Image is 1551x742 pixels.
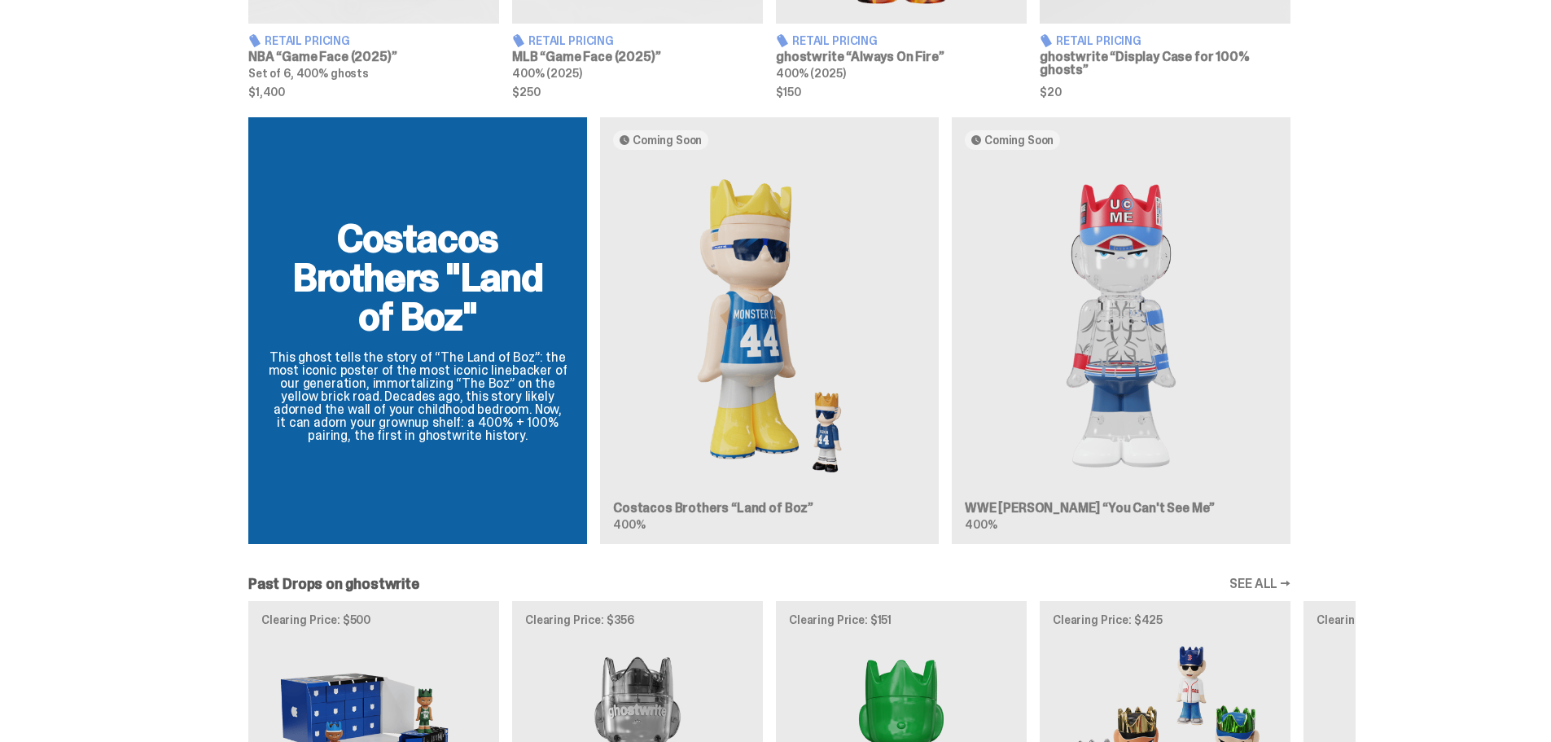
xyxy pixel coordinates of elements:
span: $1,400 [248,86,499,98]
span: Coming Soon [984,134,1054,147]
span: 400% [613,517,645,532]
p: Clearing Price: $150 [1317,614,1541,626]
span: 400% [965,517,997,532]
span: 400% (2025) [776,66,845,81]
h2: Costacos Brothers "Land of Boz" [268,219,567,336]
span: Retail Pricing [265,35,350,46]
h2: Past Drops on ghostwrite [248,577,419,591]
p: Clearing Price: $500 [261,614,486,626]
span: Retail Pricing [1056,35,1141,46]
a: SEE ALL → [1229,577,1290,591]
span: 400% (2025) [512,66,581,81]
h3: WWE [PERSON_NAME] “You Can't See Me” [965,502,1277,515]
span: $250 [512,86,763,98]
p: Clearing Price: $425 [1053,614,1277,626]
span: Retail Pricing [528,35,614,46]
p: This ghost tells the story of “The Land of Boz”: the most iconic poster of the most iconic lineba... [268,351,567,442]
h3: NBA “Game Face (2025)” [248,50,499,64]
span: $20 [1040,86,1290,98]
h3: ghostwrite “Display Case for 100% ghosts” [1040,50,1290,77]
h3: MLB “Game Face (2025)” [512,50,763,64]
span: Coming Soon [633,134,702,147]
span: $150 [776,86,1027,98]
h3: Costacos Brothers “Land of Boz” [613,502,926,515]
img: You Can't See Me [965,163,1277,489]
span: Retail Pricing [792,35,878,46]
span: Set of 6, 400% ghosts [248,66,369,81]
p: Clearing Price: $151 [789,614,1014,626]
h3: ghostwrite “Always On Fire” [776,50,1027,64]
img: Land of Boz [613,163,926,489]
p: Clearing Price: $356 [525,614,750,626]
